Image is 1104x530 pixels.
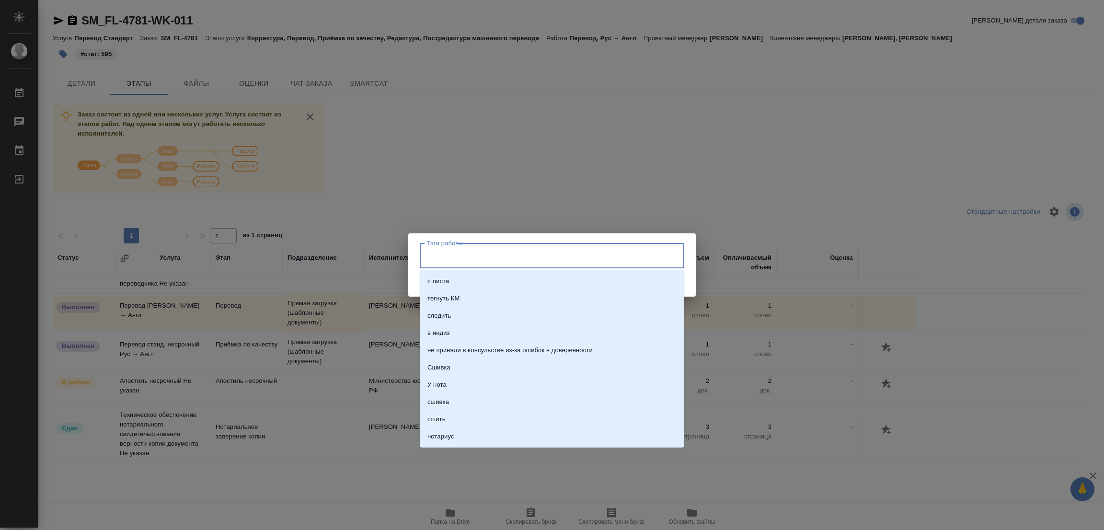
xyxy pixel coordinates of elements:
[427,397,449,407] p: сшивка
[427,432,454,441] p: нотариус
[427,363,450,372] p: Сшивка
[427,380,447,390] p: У нота
[427,346,593,355] p: не приняли в консульстве из-за ошибок в доверенности
[427,277,449,286] p: с листа
[427,311,451,321] p: следить
[427,415,446,424] p: сшить
[427,294,460,303] p: тегнуть КМ
[427,328,450,338] p: в индиз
